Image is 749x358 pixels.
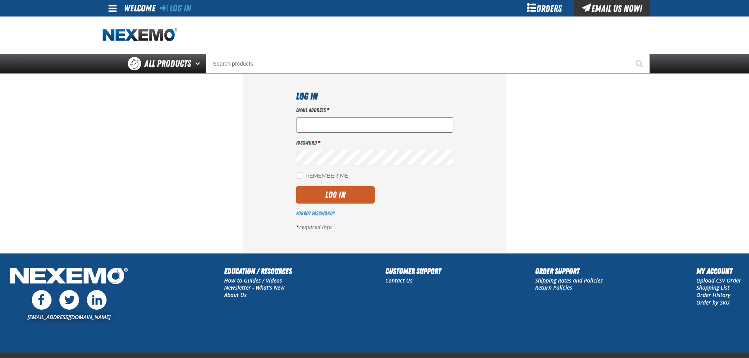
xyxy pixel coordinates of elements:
[296,106,453,114] label: Email Address
[144,57,191,71] span: All Products
[696,265,741,277] h2: My Account
[160,3,191,14] a: Log In
[296,173,302,179] input: Remember Me
[296,89,453,103] h1: Log In
[296,173,348,180] label: Remember Me
[224,265,292,277] h2: Education / Resources
[296,186,375,204] button: Log In
[696,284,729,291] a: Shopping List
[296,224,453,231] p: required info
[206,54,650,73] input: Search
[535,284,572,291] a: Return Policies
[224,284,285,291] a: Newsletter - What's New
[630,54,650,73] button: Start Searching
[224,277,282,284] a: How to Guides / Videos
[296,139,453,147] label: Password
[696,277,741,284] a: Upload CSV Order
[535,265,603,277] h2: Order Support
[385,265,441,277] h2: Customer Support
[385,277,412,284] a: Contact Us
[696,299,730,306] a: Order by SKU
[296,210,335,217] a: Forgot Password?
[103,28,177,42] a: Home
[224,291,247,299] a: About Us
[193,54,206,73] button: Open All Products pages
[535,277,603,284] a: Shipping Rates and Policies
[8,265,130,288] img: Nexemo Logo
[696,291,731,299] a: Order History
[28,313,110,321] a: [EMAIL_ADDRESS][DOMAIN_NAME]
[103,28,177,42] img: Nexemo logo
